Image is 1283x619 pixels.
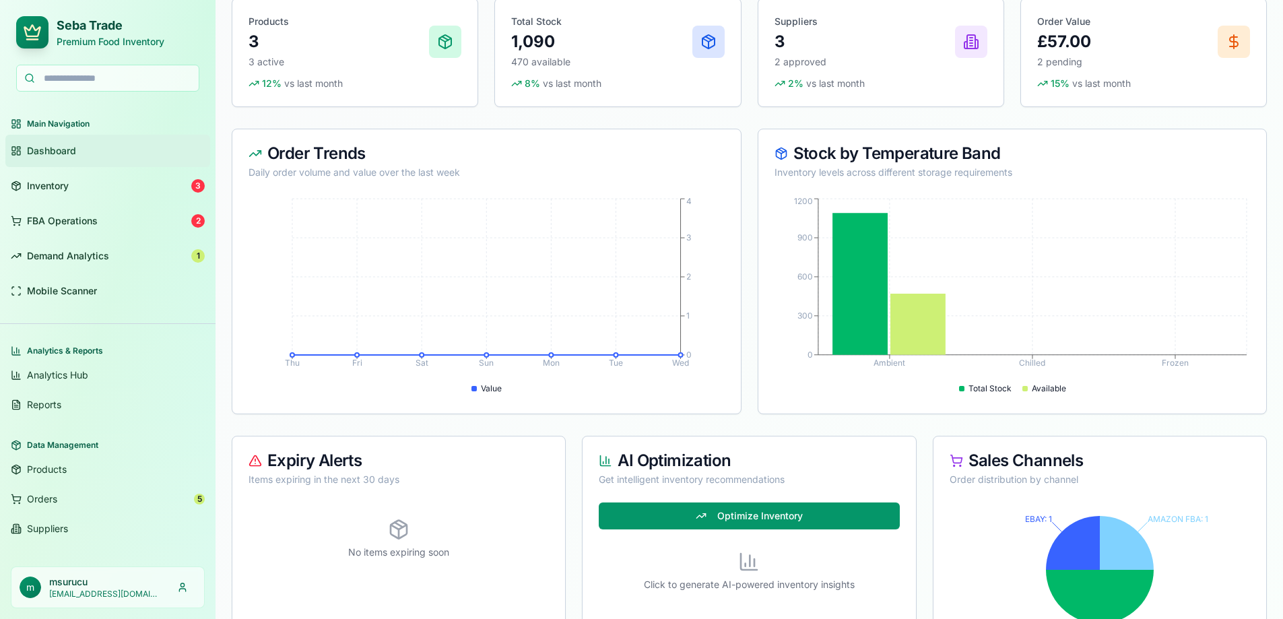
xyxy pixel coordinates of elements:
tspan: Thu [285,358,300,368]
tspan: 900 [797,232,812,242]
p: 3 [775,31,955,53]
span: FBA Operations [27,214,98,228]
tspan: 0 [686,350,692,360]
tspan: Tue [609,358,623,368]
tspan: 600 [797,271,812,282]
tspan: 1 [686,311,690,321]
tspan: Chilled [1019,358,1045,368]
a: Inventory3 [5,170,210,202]
a: Demand Analytics1 [5,240,210,272]
a: Analytics Hub [5,362,210,389]
a: Orders5 [5,486,210,513]
p: Click to generate AI-powered inventory insights [599,578,899,591]
span: Mobile Scanner [27,284,97,298]
tspan: Sat [416,358,428,368]
span: vs last month [284,77,343,90]
div: Data Management [5,434,210,456]
span: vs last month [543,77,601,90]
div: Sales Channels [950,453,1250,469]
div: Total Stock [959,383,1012,394]
div: Available [1022,383,1066,394]
p: 1,090 [511,31,692,53]
span: vs last month [1072,77,1131,90]
tspan: Wed [672,358,689,368]
span: m [20,577,41,598]
tspan: 0 [807,350,812,360]
p: 2 pending [1037,55,1218,69]
a: Products [5,456,210,483]
span: 8 % [525,77,540,90]
div: Expiry Alerts [249,453,549,469]
tspan: 300 [797,311,812,321]
a: Dashboard [5,135,210,167]
tspan: 1200 [793,196,812,206]
div: 5 [194,494,205,504]
div: Get intelligent inventory recommendations [599,473,899,486]
span: vs last month [806,77,865,90]
tspan: Ambient [874,358,905,368]
div: Value [471,383,502,394]
div: 2 [191,214,205,228]
span: Products [27,463,67,476]
a: FBA Operations2 [5,205,210,237]
a: Mobile Scanner [5,275,210,307]
p: Order Value [1037,15,1218,28]
p: Products [249,15,429,28]
tspan: 4 [686,196,692,206]
div: AI Optimization [599,453,899,469]
p: msurucu [49,575,161,589]
p: No items expiring soon [249,546,549,559]
tspan: EBAY: 1 [1025,514,1052,524]
tspan: Mon [543,358,560,368]
p: Premium Food Inventory [57,35,164,48]
div: 3 [191,179,205,193]
div: Order distribution by channel [950,473,1250,486]
a: Suppliers [5,515,210,542]
a: Reports [5,391,210,418]
p: Total Stock [511,15,692,28]
p: £57.00 [1037,31,1218,53]
div: 1 [191,249,205,263]
span: Reports [27,398,61,412]
tspan: 2 [686,271,691,282]
div: Main Navigation [5,113,210,135]
tspan: 3 [686,232,691,242]
div: Items expiring in the next 30 days [249,473,549,486]
div: Analytics & Reports [5,340,210,362]
span: Demand Analytics [27,249,109,263]
span: Suppliers [27,522,68,535]
p: 3 [249,31,429,53]
tspan: Sun [479,358,494,368]
div: Inventory levels across different storage requirements [775,166,1251,179]
h2: Seba Trade [57,16,164,35]
button: Optimize Inventory [599,502,899,529]
p: 470 available [511,55,692,69]
span: 15 % [1051,77,1070,90]
tspan: Fri [352,358,362,368]
tspan: Frozen [1162,358,1189,368]
div: Stock by Temperature Band [775,145,1251,162]
p: 2 approved [775,55,955,69]
div: Order Trends [249,145,725,162]
div: Daily order volume and value over the last week [249,166,725,179]
span: Dashboard [27,144,76,158]
span: 12 % [262,77,282,90]
span: Inventory [27,179,69,193]
span: 2 % [788,77,803,90]
p: 3 active [249,55,429,69]
tspan: AMAZON FBA: 1 [1147,514,1208,524]
p: Suppliers [775,15,955,28]
span: Analytics Hub [27,368,88,382]
span: Orders [27,492,57,506]
p: [EMAIL_ADDRESS][DOMAIN_NAME] [49,589,161,599]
